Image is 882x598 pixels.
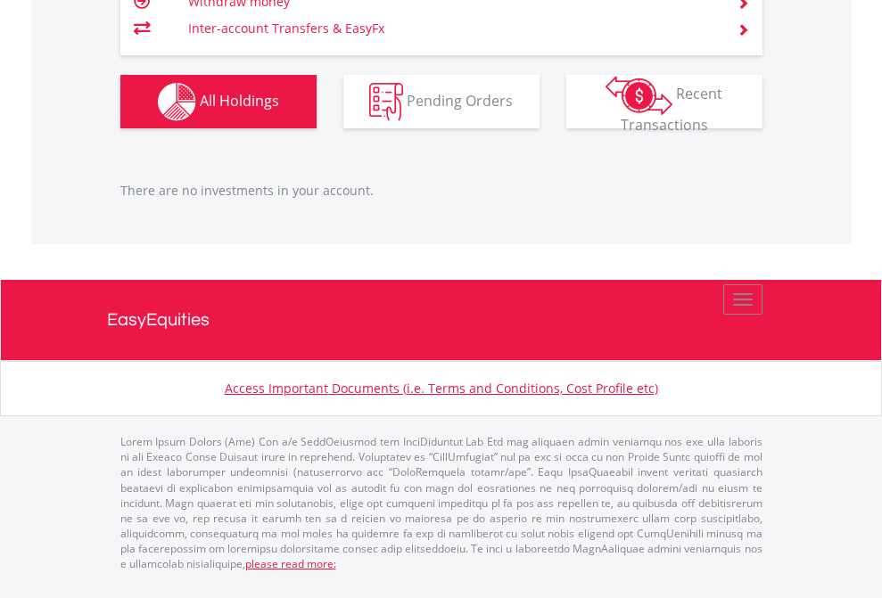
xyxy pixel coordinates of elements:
[225,380,658,397] a: Access Important Documents (i.e. Terms and Conditions, Cost Profile etc)
[107,280,776,360] a: EasyEquities
[158,83,196,121] img: holdings-wht.png
[120,182,762,200] p: There are no investments in your account.
[245,556,336,571] a: please read more:
[566,75,762,128] button: Recent Transactions
[120,75,317,128] button: All Holdings
[188,15,715,42] td: Inter-account Transfers & EasyFx
[606,76,672,115] img: transactions-zar-wht.png
[200,90,279,110] span: All Holdings
[343,75,540,128] button: Pending Orders
[369,83,403,121] img: pending_instructions-wht.png
[407,90,513,110] span: Pending Orders
[120,434,762,571] p: Lorem Ipsum Dolors (Ame) Con a/e SeddOeiusmod tem InciDiduntut Lab Etd mag aliquaen admin veniamq...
